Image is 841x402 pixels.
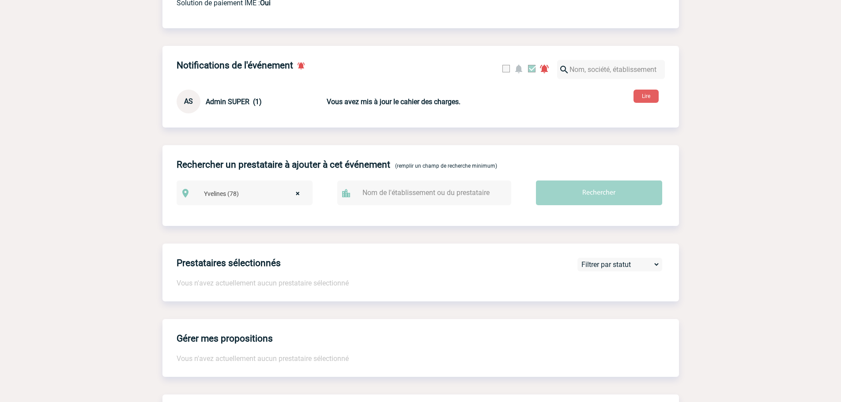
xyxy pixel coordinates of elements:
h4: Notifications de l'événement [177,60,293,71]
span: × [296,188,300,200]
span: Yvelines (78) [200,188,309,200]
input: Rechercher [536,180,662,205]
div: Conversation privée : Client - Agence [177,90,325,113]
h4: Rechercher un prestataire à ajouter à cet événement [177,159,390,170]
span: AS [184,97,193,105]
input: Nom de l'établissement ou du prestataire [360,186,497,199]
button: Lire [634,90,659,103]
h4: Prestataires sélectionnés [177,258,281,268]
a: Lire [626,91,666,100]
a: AS Admin SUPER (1) Vous avez mis à jour le cahier des charges. [177,97,534,105]
p: Vous n'avez actuellement aucun prestataire sélectionné [177,354,665,363]
span: (remplir un champ de recherche minimum) [395,163,497,169]
h4: Gérer mes propositions [177,333,273,344]
span: Admin SUPER (1) [206,98,262,106]
p: Vous n'avez actuellement aucun prestataire sélectionné [177,279,679,287]
b: Vous avez mis à jour le cahier des charges. [327,98,460,106]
